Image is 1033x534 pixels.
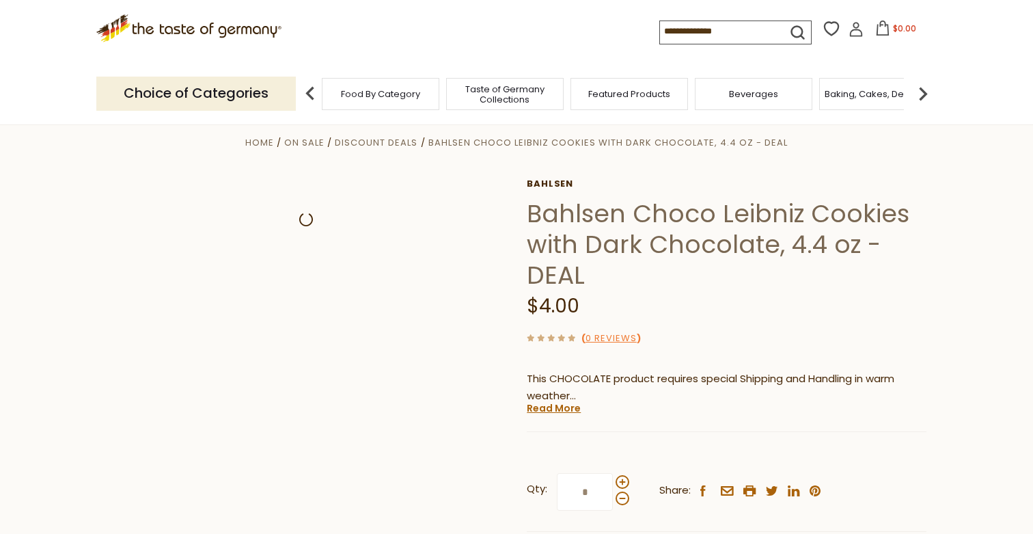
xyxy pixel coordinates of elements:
p: This CHOCOLATE product requires special Shipping and Handling in warm weather [527,371,926,405]
a: Baking, Cakes, Desserts [825,89,931,99]
span: ( ) [581,332,641,345]
a: Beverages [729,89,778,99]
a: 0 Reviews [586,332,637,346]
p: Choice of Categories [96,77,296,110]
h1: Bahlsen Choco Leibniz Cookies with Dark Chocolate, 4.4 oz - DEAL [527,198,926,291]
input: Qty: [557,473,613,511]
span: Share: [659,482,691,499]
a: Food By Category [341,89,420,99]
span: $0.00 [893,23,916,34]
a: Discount Deals [335,136,417,149]
a: Featured Products [588,89,670,99]
img: previous arrow [297,80,324,107]
button: $0.00 [866,21,924,41]
a: Read More [527,401,581,415]
span: $4.00 [527,293,579,319]
a: Home [245,136,274,149]
strong: Qty: [527,481,547,498]
a: Bahlsen Choco Leibniz Cookies with Dark Chocolate, 4.4 oz - DEAL [428,136,788,149]
a: Bahlsen [527,178,926,189]
img: next arrow [909,80,937,107]
a: Taste of Germany Collections [450,84,560,105]
a: On Sale [284,136,325,149]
